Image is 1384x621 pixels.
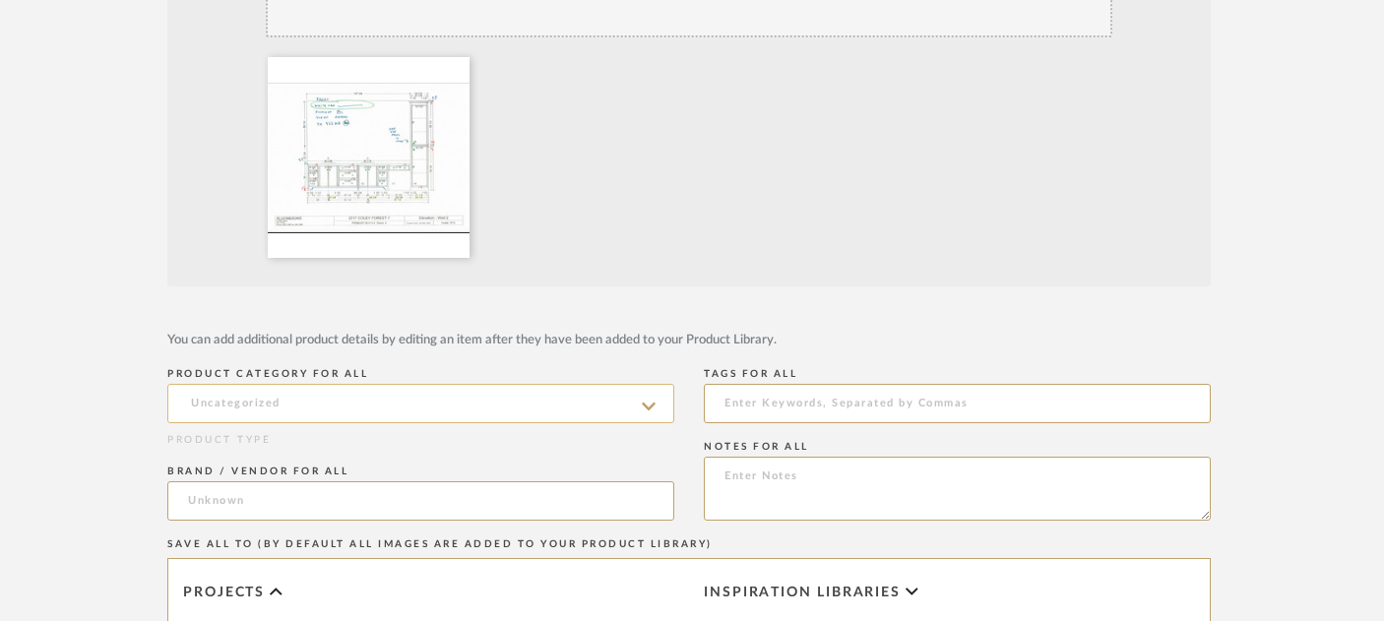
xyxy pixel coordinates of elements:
[704,384,1211,423] input: Enter Keywords, Separated by Commas
[167,368,368,380] label: PRODUCT CATEGORY FOR ALL
[167,331,1211,350] div: You can add additional product details by editing an item after they have been added to your Prod...
[704,441,809,453] label: NOTES FOR ALL
[704,585,901,601] span: Inspiration libraries
[704,368,797,380] label: TAGS FOR ALL
[167,384,674,423] input: Uncategorized
[167,481,674,521] input: Unknown
[167,466,348,477] label: BRAND / VENDOR FOR ALL
[167,538,713,550] label: SAVE ALL TO (BY DEFAULT ALL IMAGES ARE ADDED TO YOUR PRODUCT LIBRARY)
[183,585,265,601] span: Projects
[167,433,674,448] div: PRODUCT TYPE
